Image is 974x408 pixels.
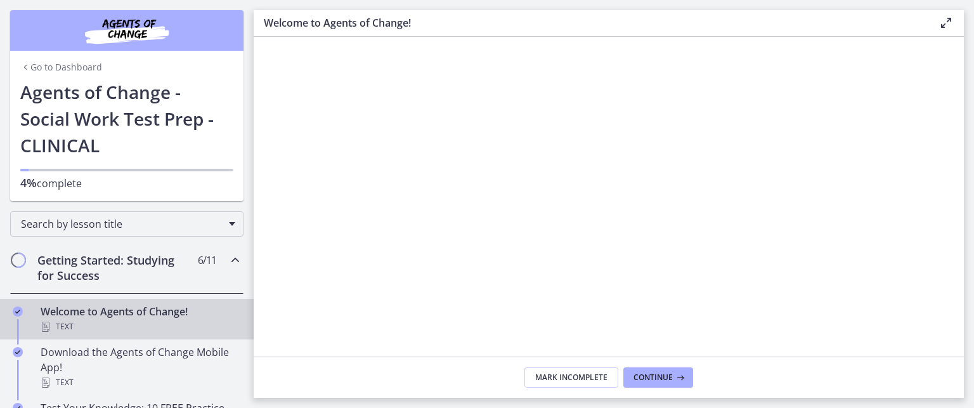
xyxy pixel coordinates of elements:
a: Go to Dashboard [20,61,102,74]
h3: Welcome to Agents of Change! [264,15,918,30]
span: 4% [20,175,37,190]
p: complete [20,175,233,191]
div: Download the Agents of Change Mobile App! [41,345,238,390]
button: Mark Incomplete [524,367,618,388]
span: Search by lesson title [21,217,223,231]
span: Continue [633,372,673,383]
i: Completed [13,347,23,357]
div: Text [41,319,238,334]
img: Agents of Change [51,15,203,46]
div: Search by lesson title [10,211,243,237]
span: Mark Incomplete [535,372,607,383]
h2: Getting Started: Studying for Success [37,253,192,283]
button: Continue [623,367,693,388]
span: 6 / 11 [198,253,216,268]
h1: Agents of Change - Social Work Test Prep - CLINICAL [20,79,233,159]
div: Text [41,375,238,390]
i: Completed [13,306,23,317]
div: Welcome to Agents of Change! [41,304,238,334]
